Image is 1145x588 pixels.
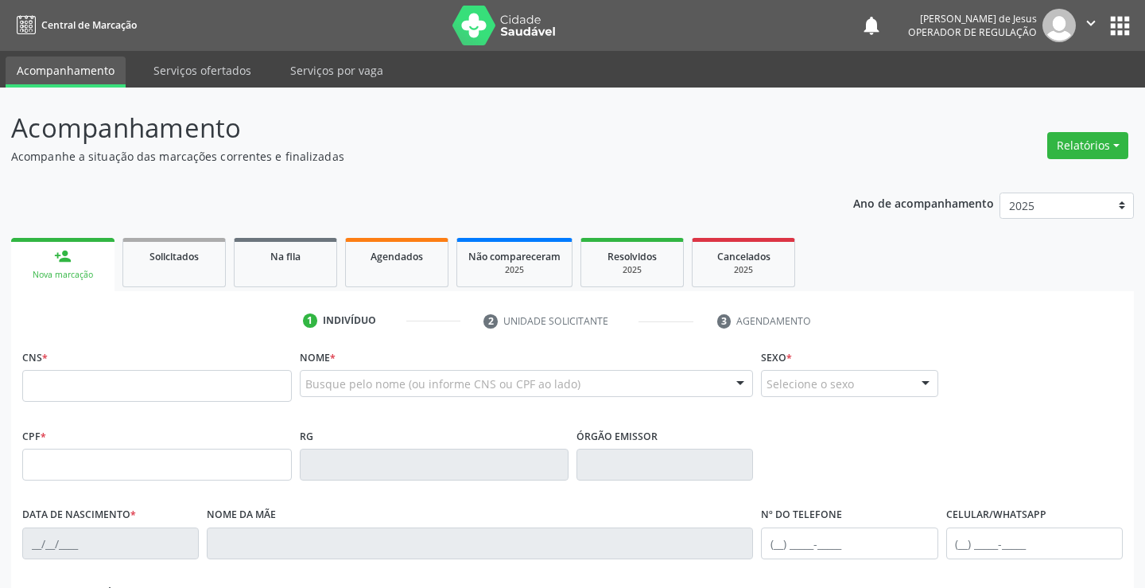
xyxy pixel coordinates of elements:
div: 2025 [592,264,672,276]
label: Órgão emissor [576,424,658,449]
input: (__) _____-_____ [761,528,937,559]
input: __/__/____ [22,528,199,559]
i:  [1082,14,1100,32]
span: Central de Marcação [41,18,137,32]
div: Indivíduo [323,313,376,328]
a: Central de Marcação [11,12,137,38]
button: apps [1106,12,1134,40]
label: CNS [22,345,48,370]
div: 1 [303,313,317,328]
p: Acompanhe a situação das marcações correntes e finalizadas [11,148,797,165]
a: Serviços ofertados [142,56,262,84]
span: Na fila [270,250,301,263]
div: 2025 [704,264,783,276]
span: Operador de regulação [908,25,1037,39]
label: Data de nascimento [22,503,136,528]
div: [PERSON_NAME] de Jesus [908,12,1037,25]
span: Busque pelo nome (ou informe CNS ou CPF ao lado) [305,376,580,392]
label: Nº do Telefone [761,503,842,528]
label: RG [300,424,313,449]
label: Celular/WhatsApp [946,503,1046,528]
button: Relatórios [1047,132,1128,159]
div: 2025 [468,264,561,276]
img: img [1042,9,1076,42]
label: Nome [300,345,336,370]
span: Resolvidos [607,250,657,263]
label: Nome da mãe [207,503,276,528]
span: Cancelados [717,250,770,263]
div: Nova marcação [22,269,103,281]
button:  [1076,9,1106,42]
a: Serviços por vaga [279,56,394,84]
input: (__) _____-_____ [946,528,1123,559]
label: CPF [22,424,46,449]
a: Acompanhamento [6,56,126,88]
span: Selecione o sexo [767,376,854,392]
p: Ano de acompanhamento [853,193,994,212]
label: Sexo [761,345,792,370]
p: Acompanhamento [11,108,797,148]
button: notifications [860,14,883,37]
span: Não compareceram [468,250,561,263]
span: Solicitados [149,250,199,263]
div: person_add [54,247,72,265]
span: Agendados [371,250,423,263]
